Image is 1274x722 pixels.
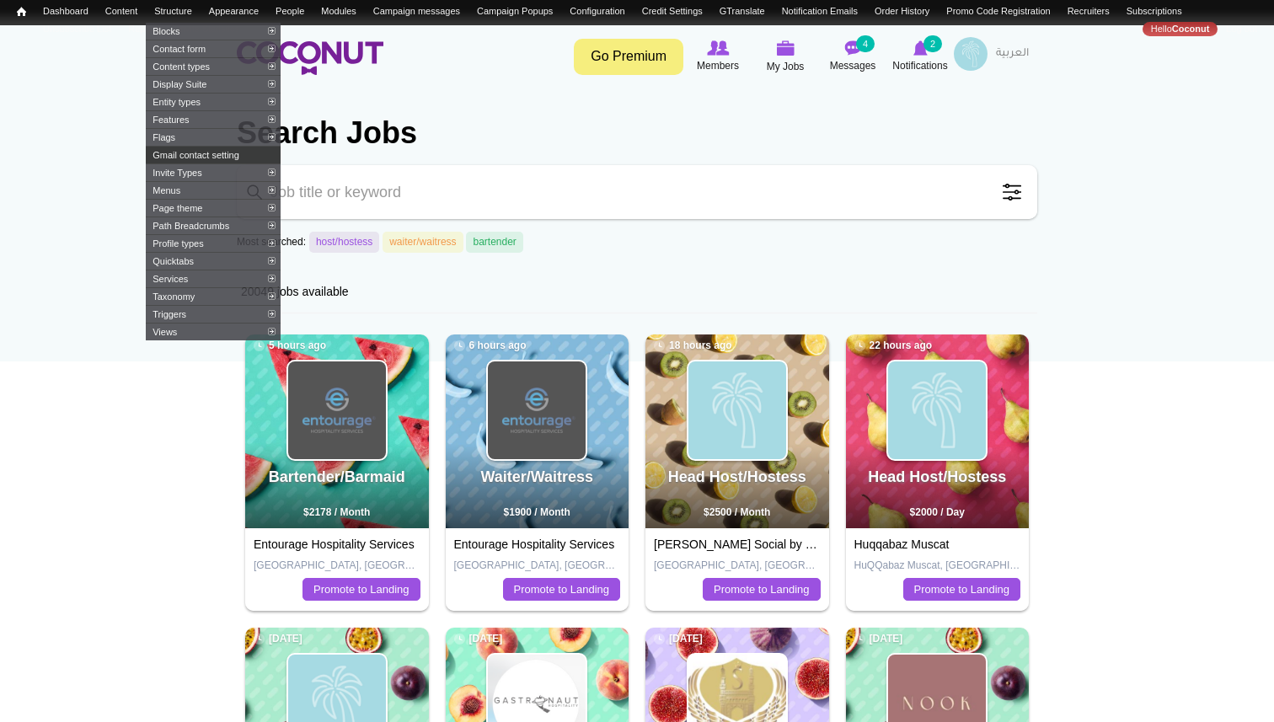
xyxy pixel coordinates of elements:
[201,4,267,19] a: Appearance
[888,361,986,459] img: Huqqabaz Muscat
[856,35,875,52] small: 4
[313,4,365,19] a: Modules
[684,37,752,76] a: Browse Members Members
[776,40,795,56] img: My Jobs
[309,232,379,253] a: host/hostess
[237,113,1037,153] h2: Search Jobs
[1143,22,1218,36] a: HelloCoconut
[668,468,806,485] a: Head Host/Hostess
[146,4,201,19] a: Structure
[120,22,169,36] a: Reports
[35,22,120,36] a: Unsubscribe List
[504,506,570,518] span: $1900 / Month
[254,632,302,646] span: [DATE]
[454,632,503,646] span: [DATE]
[97,4,146,19] a: Content
[254,559,420,573] p: [GEOGRAPHIC_DATA], [GEOGRAPHIC_DATA]
[854,559,1021,573] p: HuQQabaz Muscat, [GEOGRAPHIC_DATA], [GEOGRAPHIC_DATA], [GEOGRAPHIC_DATA]
[703,578,820,602] a: Promote to Landing
[923,35,942,52] small: 2
[17,6,26,18] span: Home
[267,4,313,19] a: People
[868,468,1006,485] a: Head Host/Hostess
[866,4,938,19] a: Order History
[886,37,954,76] a: Notifications Notifications 2
[1118,4,1191,19] a: Subscriptions
[288,361,386,459] img: Entourage Hospitality Services
[854,632,903,646] span: [DATE]
[269,468,405,485] a: Bartender/Barmaid
[707,40,729,56] img: Browse Members
[688,361,786,459] img: Restaurants & Bars
[903,578,1020,602] a: Promote to Landing
[488,361,586,459] img: Entourage Hospitality Services
[237,165,1037,219] input: Job title or keyword
[146,22,281,40] a: Blocks
[910,506,965,518] span: $2000 / Day
[480,468,593,485] a: Waiter/Waitress
[752,37,819,77] a: My Jobs My Jobs
[704,506,770,518] span: $2500 / Month
[988,37,1037,71] a: العربية
[302,578,420,602] a: Promote to Landing
[303,506,370,518] span: $2178 / Month
[574,39,683,75] a: Go Premium
[454,559,621,573] p: [GEOGRAPHIC_DATA], [GEOGRAPHIC_DATA]
[654,559,821,573] p: [GEOGRAPHIC_DATA], [GEOGRAPHIC_DATA]
[8,4,35,20] a: Home
[697,57,739,74] span: Members
[1218,22,1266,36] a: Log out
[1172,24,1210,34] strong: Coconut
[819,37,886,76] a: Messages Messages 4
[237,41,383,75] img: Home
[913,40,928,56] img: Notifications
[654,537,961,551] a: [PERSON_NAME] Social by [PERSON_NAME] the Grocer
[454,339,527,353] span: 6 hours ago
[830,57,876,74] span: Messages
[854,537,950,551] a: Huqqabaz Muscat
[711,4,773,19] a: GTranslate
[1059,4,1118,19] a: Recruiters
[365,4,468,19] a: Campaign messages
[767,58,805,75] span: My Jobs
[654,632,703,646] span: [DATE]
[254,339,326,353] span: 5 hours ago
[503,578,620,602] a: Promote to Landing
[383,232,463,253] a: waiter/waitress
[468,4,561,19] a: Campaign Popups
[844,40,861,56] img: Messages
[938,4,1058,19] a: Promo Code Registration
[892,57,947,74] span: Notifications
[854,339,933,353] span: 22 hours ago
[466,232,522,253] a: bartender
[254,537,415,551] a: Entourage Hospitality Services
[654,339,732,353] span: 18 hours ago
[773,4,866,19] a: Notification Emails
[35,4,97,19] a: Dashboard
[634,4,711,19] a: Credit Settings
[561,4,633,19] a: Configuration
[237,270,1037,313] div: 20049 jobs available
[454,537,615,551] a: Entourage Hospitality Services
